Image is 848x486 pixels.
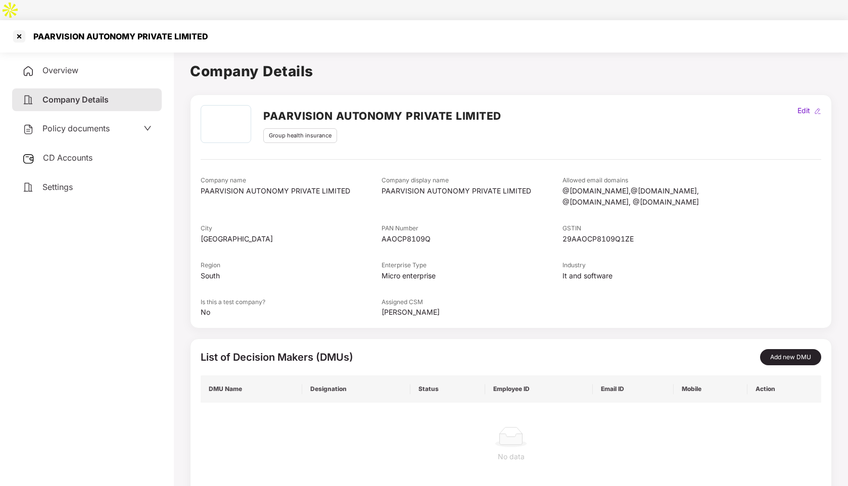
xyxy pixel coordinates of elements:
[562,261,743,270] div: Industry
[42,94,109,105] span: Company Details
[674,375,747,403] th: Mobile
[22,153,35,165] img: svg+xml;base64,PHN2ZyB3aWR0aD0iMjUiIGhlaWdodD0iMjQiIHZpZXdCb3g9IjAgMCAyNSAyNCIgZmlsbD0ibm9uZSIgeG...
[814,108,821,115] img: editIcon
[747,375,821,403] th: Action
[190,60,832,82] h1: Company Details
[382,185,562,197] div: PAARVISION AUTONOMY PRIVATE LIMITED
[201,261,382,270] div: Region
[201,298,382,307] div: Is this a test company?
[302,375,410,403] th: Designation
[562,233,743,245] div: 29AAOCP8109Q1ZE
[263,128,337,143] div: Group health insurance
[382,307,562,318] div: [PERSON_NAME]
[562,185,743,208] div: @[DOMAIN_NAME],@[DOMAIN_NAME], @[DOMAIN_NAME], @[DOMAIN_NAME]
[382,261,562,270] div: Enterprise Type
[382,233,562,245] div: AAOCP8109Q
[201,270,382,281] div: South
[382,298,562,307] div: Assigned CSM
[263,108,501,124] h2: PAARVISION AUTONOMY PRIVATE LIMITED
[382,224,562,233] div: PAN Number
[382,270,562,281] div: Micro enterprise
[201,307,382,318] div: No
[42,123,110,133] span: Policy documents
[593,375,674,403] th: Email ID
[201,351,353,363] span: List of Decision Makers (DMUs)
[27,31,208,41] div: PAARVISION AUTONOMY PRIVATE LIMITED
[410,375,485,403] th: Status
[201,185,382,197] div: PAARVISION AUTONOMY PRIVATE LIMITED
[209,451,813,462] div: No data
[144,124,152,132] span: down
[201,176,382,185] div: Company name
[22,123,34,135] img: svg+xml;base64,PHN2ZyB4bWxucz0iaHR0cDovL3d3dy53My5vcmcvMjAwMC9zdmciIHdpZHRoPSIyNCIgaGVpZ2h0PSIyNC...
[562,224,743,233] div: GSTIN
[795,105,812,116] div: Edit
[201,233,382,245] div: [GEOGRAPHIC_DATA]
[760,349,821,365] button: Add new DMU
[42,182,73,192] span: Settings
[201,375,302,403] th: DMU Name
[42,65,78,75] span: Overview
[562,176,743,185] div: Allowed email domains
[382,176,562,185] div: Company display name
[485,375,593,403] th: Employee ID
[562,270,743,281] div: It and software
[22,65,34,77] img: svg+xml;base64,PHN2ZyB4bWxucz0iaHR0cDovL3d3dy53My5vcmcvMjAwMC9zdmciIHdpZHRoPSIyNCIgaGVpZ2h0PSIyNC...
[43,153,92,163] span: CD Accounts
[22,94,34,106] img: svg+xml;base64,PHN2ZyB4bWxucz0iaHR0cDovL3d3dy53My5vcmcvMjAwMC9zdmciIHdpZHRoPSIyNCIgaGVpZ2h0PSIyNC...
[201,224,382,233] div: City
[22,181,34,193] img: svg+xml;base64,PHN2ZyB4bWxucz0iaHR0cDovL3d3dy53My5vcmcvMjAwMC9zdmciIHdpZHRoPSIyNCIgaGVpZ2h0PSIyNC...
